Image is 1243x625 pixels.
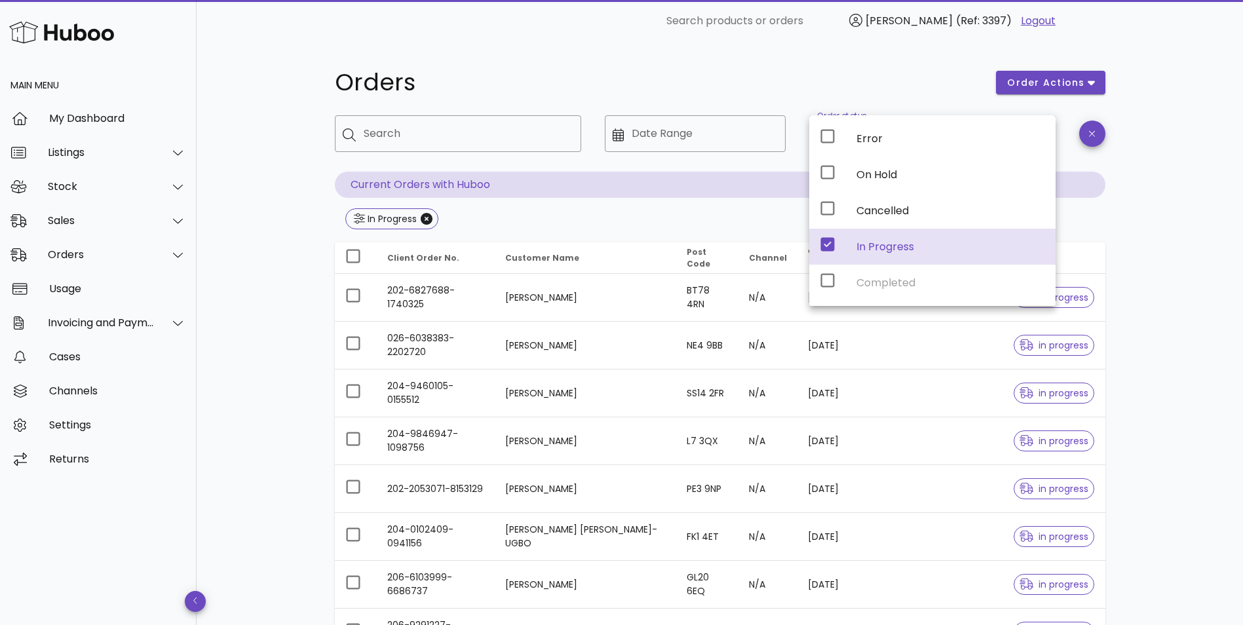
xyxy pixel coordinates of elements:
[377,242,495,274] th: Client Order No.
[495,417,676,465] td: [PERSON_NAME]
[49,453,186,465] div: Returns
[495,274,676,322] td: [PERSON_NAME]
[365,212,417,225] div: In Progress
[49,350,186,363] div: Cases
[956,13,1012,28] span: (Ref: 3397)
[866,13,953,28] span: [PERSON_NAME]
[676,561,738,609] td: GL20 6EQ
[817,111,866,121] label: Order status
[48,180,155,193] div: Stock
[48,214,155,227] div: Sales
[738,417,797,465] td: N/A
[49,419,186,431] div: Settings
[335,172,1105,198] p: Current Orders with Huboo
[495,513,676,561] td: [PERSON_NAME] [PERSON_NAME]-UGBO
[1020,436,1089,445] span: in progress
[1020,580,1089,589] span: in progress
[1021,13,1056,29] a: Logout
[676,513,738,561] td: FK1 4ET
[738,322,797,369] td: N/A
[797,465,875,513] td: [DATE]
[797,561,875,609] td: [DATE]
[738,242,797,274] th: Channel
[676,322,738,369] td: NE4 9BB
[676,465,738,513] td: PE3 9NP
[495,465,676,513] td: [PERSON_NAME]
[797,322,875,369] td: [DATE]
[9,18,114,47] img: Huboo Logo
[377,274,495,322] td: 202-6827688-1740325
[48,146,155,159] div: Listings
[387,252,459,263] span: Client Order No.
[687,246,710,269] span: Post Code
[738,465,797,513] td: N/A
[48,316,155,329] div: Invoicing and Payments
[676,274,738,322] td: BT78 4RN
[856,240,1045,253] div: In Progress
[808,246,858,257] span: Order Date
[377,561,495,609] td: 206-6103999-6686737
[49,385,186,397] div: Channels
[738,369,797,417] td: N/A
[1020,484,1089,493] span: in progress
[676,369,738,417] td: SS14 2FR
[377,369,495,417] td: 204-9460105-0155512
[749,252,787,263] span: Channel
[505,252,579,263] span: Customer Name
[1006,76,1085,90] span: order actions
[1020,341,1089,350] span: in progress
[1020,388,1089,398] span: in progress
[856,168,1045,181] div: On Hold
[797,274,875,322] td: [DATE]
[996,71,1105,94] button: order actions
[49,112,186,124] div: My Dashboard
[495,369,676,417] td: [PERSON_NAME]
[797,369,875,417] td: [DATE]
[797,242,875,274] th: Order Date: Sorted descending. Activate to remove sorting.
[856,132,1045,145] div: Error
[856,204,1045,217] div: Cancelled
[738,561,797,609] td: N/A
[495,322,676,369] td: [PERSON_NAME]
[48,248,155,261] div: Orders
[495,561,676,609] td: [PERSON_NAME]
[676,242,738,274] th: Post Code
[335,71,981,94] h1: Orders
[797,417,875,465] td: [DATE]
[377,513,495,561] td: 204-0102409-0941156
[676,417,738,465] td: L7 3QX
[49,282,186,295] div: Usage
[377,417,495,465] td: 204-9846947-1098756
[377,322,495,369] td: 026-6038383-2202720
[1020,532,1089,541] span: in progress
[421,213,432,225] button: Close
[797,513,875,561] td: [DATE]
[495,242,676,274] th: Customer Name
[738,513,797,561] td: N/A
[738,274,797,322] td: N/A
[377,465,495,513] td: 202-2053071-8153129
